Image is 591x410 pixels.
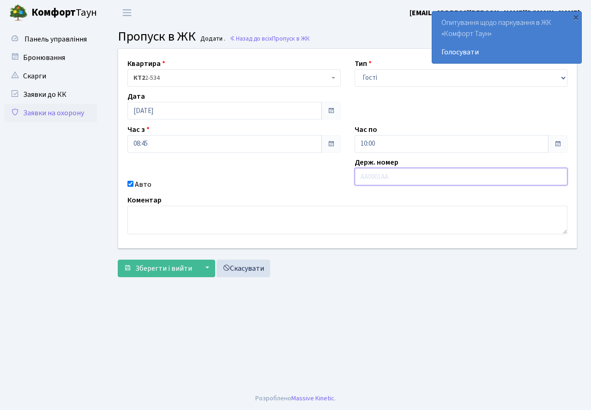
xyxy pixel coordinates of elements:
[291,393,334,403] a: Massive Kinetic
[432,12,581,63] div: Опитування щодо паркування в ЖК «Комфорт Таун»
[127,195,162,206] label: Коментар
[355,168,568,185] input: AA0001AA
[5,67,97,85] a: Скарги
[127,58,165,69] label: Квартира
[127,91,145,102] label: Дата
[133,73,329,83] span: <b>КТ2</b>&nbsp;&nbsp;&nbsp;2-534
[410,7,580,18] a: [EMAIL_ADDRESS][PERSON_NAME][DOMAIN_NAME]
[31,5,97,21] span: Таун
[5,48,97,67] a: Бронювання
[199,35,225,43] small: Додати .
[355,58,372,69] label: Тип
[127,124,150,135] label: Час з
[135,179,151,190] label: Авто
[127,69,341,87] span: <b>КТ2</b>&nbsp;&nbsp;&nbsp;2-534
[24,34,87,44] span: Панель управління
[5,30,97,48] a: Панель управління
[410,8,580,18] b: [EMAIL_ADDRESS][PERSON_NAME][DOMAIN_NAME]
[118,27,196,46] span: Пропуск в ЖК
[571,12,580,22] div: ×
[133,73,145,83] b: КТ2
[355,124,377,135] label: Час по
[255,393,336,404] div: Розроблено .
[31,5,76,20] b: Комфорт
[441,47,572,58] a: Голосувати
[9,4,28,22] img: logo.png
[217,260,270,277] a: Скасувати
[5,104,97,122] a: Заявки на охорону
[355,157,398,168] label: Держ. номер
[118,260,198,277] button: Зберегти і вийти
[5,85,97,104] a: Заявки до КК
[229,34,310,43] a: Назад до всіхПропуск в ЖК
[272,34,310,43] span: Пропуск в ЖК
[135,263,192,273] span: Зберегти і вийти
[115,5,139,20] button: Переключити навігацію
